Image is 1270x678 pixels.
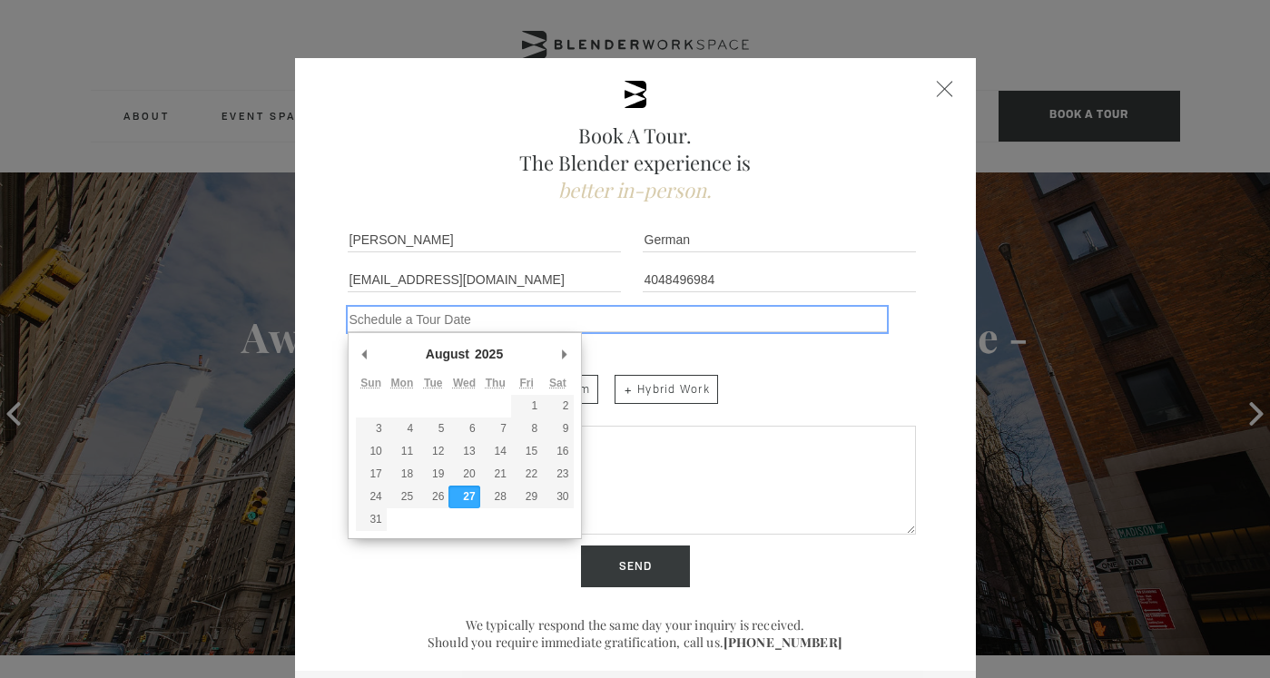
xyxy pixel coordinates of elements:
input: Last Name * [643,227,916,252]
abbr: Wednesday [453,377,476,389]
p: Should you require immediate gratification, call us. [340,634,930,651]
button: 1 [511,395,542,418]
button: Previous Month [356,340,374,368]
p: We typically respond the same day your inquiry is received. [340,616,930,634]
button: 13 [448,440,479,463]
button: 10 [356,440,387,463]
input: Schedule a Tour Date [348,307,888,332]
abbr: Thursday [486,377,506,389]
a: [PHONE_NUMBER] [724,634,842,651]
button: Next Month [556,340,574,368]
button: 15 [511,440,542,463]
button: 24 [356,486,387,508]
span: better in-person. [558,176,712,203]
abbr: Tuesday [424,377,442,389]
button: 30 [542,486,573,508]
abbr: Sunday [360,377,381,389]
button: 14 [480,440,511,463]
abbr: Saturday [549,377,566,389]
button: 12 [418,440,448,463]
button: 22 [511,463,542,486]
button: 21 [480,463,511,486]
button: 11 [387,440,418,463]
button: 23 [542,463,573,486]
abbr: Monday [391,377,414,389]
button: 25 [387,486,418,508]
button: 29 [511,486,542,508]
button: 20 [448,463,479,486]
input: Email Address * [348,267,621,292]
input: Phone Number * [643,267,916,292]
button: 28 [480,486,511,508]
input: First Name * [348,227,621,252]
button: 27 [448,486,479,508]
div: Close form [937,81,953,97]
button: 3 [356,418,387,440]
h2: Book A Tour. The Blender experience is [340,122,930,203]
button: 26 [418,486,448,508]
button: 31 [356,508,387,531]
div: 2025 [472,340,506,368]
button: 8 [511,418,542,440]
span: Hybrid Work [615,375,718,404]
button: 19 [418,463,448,486]
button: 7 [480,418,511,440]
button: 6 [448,418,479,440]
button: 16 [542,440,573,463]
button: 9 [542,418,573,440]
input: Send [581,545,690,587]
button: 2 [542,395,573,418]
button: 5 [418,418,448,440]
div: August [423,340,472,368]
abbr: Friday [519,377,533,389]
button: 18 [387,463,418,486]
button: 17 [356,463,387,486]
button: 4 [387,418,418,440]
